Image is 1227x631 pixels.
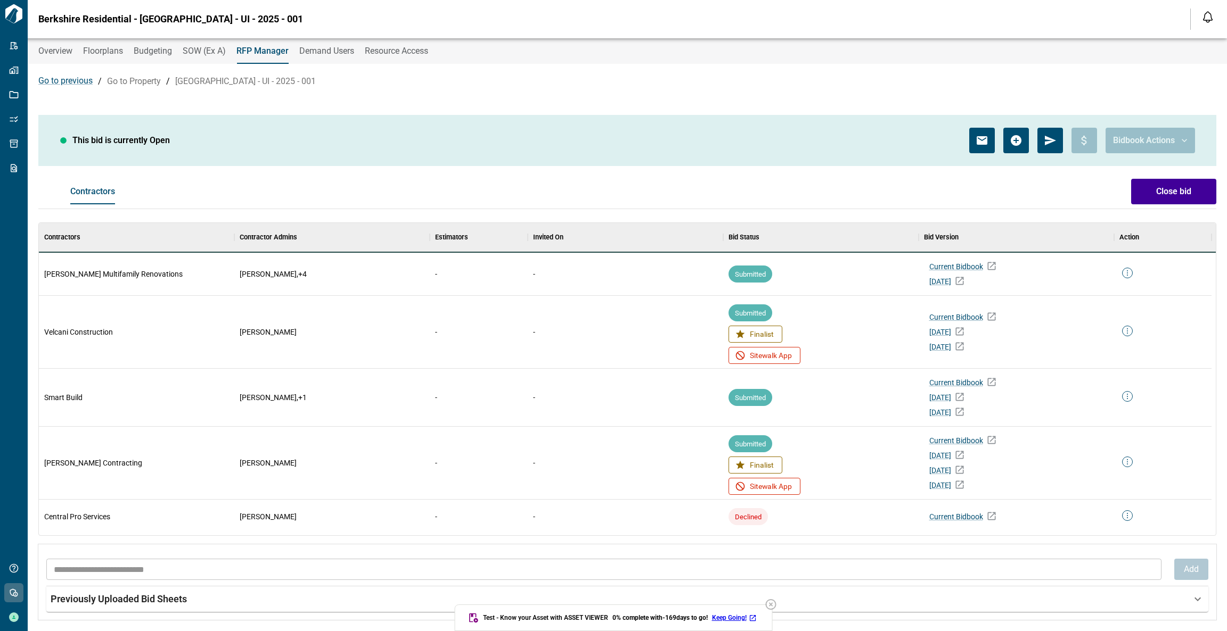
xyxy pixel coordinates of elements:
span: RFP Manager [236,46,289,56]
div: base tabs [60,179,115,204]
a: [DATE] [929,408,964,417]
img: open bid version [987,512,996,520]
button: Bidbook Actions [1106,128,1195,153]
div: base tabs [28,38,1227,64]
span: Submitted [729,394,772,401]
span: - [435,327,437,337]
span: Bidbook Actions [1113,135,1175,146]
span: Demand Users [299,46,354,56]
span: Overview [38,46,72,56]
a: [GEOGRAPHIC_DATA] - UI - 2025 - 001 [175,76,316,86]
a: [DATE] [929,277,964,286]
a: [DATE] [929,466,964,475]
button: more [1119,454,1138,472]
a: Current Bidbook [929,262,996,271]
span: Send for Billing [1071,128,1097,153]
a: Keep Going! [712,613,759,622]
div: Contractor Admins [240,222,297,252]
button: Open notification feed [1199,9,1216,26]
span: - [533,327,535,337]
p: Add [1184,563,1199,576]
span: Add Contractors [1003,128,1029,153]
img: open bid version [955,393,964,401]
img: open bid version [987,436,996,444]
div: Previously Uploaded Bid Sheets [46,586,1208,612]
span: Armando Velcani [240,327,297,337]
button: more [1119,265,1138,283]
img: open bid version [987,312,996,321]
span: Declined [729,513,768,520]
div: Bid Version [919,222,1114,252]
span: - [435,269,437,279]
div: Action [1114,222,1212,252]
div: Bid Status [729,222,759,252]
span: Go to previous [38,76,93,86]
span: - [533,511,535,522]
img: open bid version [987,378,996,386]
span: Brent King [240,458,297,468]
a: Current Bidbook [929,512,996,521]
span: - [533,392,535,403]
a: [DATE] [929,328,964,336]
img: open bid version [987,262,996,270]
button: Close bid [1131,179,1216,204]
span: - [533,269,535,279]
span: 0 % complete with -169 days to go! [612,613,708,622]
button: more [1119,323,1138,341]
span: Submitted [729,310,772,317]
img: open bid version [955,451,964,459]
a: [DATE] [929,343,964,351]
span: [PERSON_NAME] Multifamily Renovations [44,269,183,279]
div: Contractor Admins [234,222,430,252]
div: Estimators [435,222,468,252]
a: [DATE] [929,451,964,460]
span: Email Template [969,128,995,153]
span: Submitted [729,441,772,447]
div: Contractors [44,222,80,252]
span: Floorplans [83,46,123,56]
span: Test - Know your Asset with ASSET VIEWER [483,613,608,622]
div: Bid Status [723,222,919,252]
img: open bid version [955,327,964,336]
span: Close bid [1156,186,1191,197]
button: Add [1174,559,1208,580]
span: Velcani Construction [44,327,113,337]
a: Current Bidbook [929,436,996,445]
img: open bid version [955,408,964,416]
span: Edward Sarkisyan,Smart Build Estimating [240,392,307,403]
span: - [533,458,535,468]
span: Submitted [729,271,772,278]
a: [DATE] [929,481,964,489]
span: - [435,458,437,468]
span: Central Pro Services [44,511,110,522]
span: Budgeting [134,46,172,56]
div: Invited On [533,222,563,252]
span: SOW (Ex A) [183,46,226,56]
span: Berkshire Residential - [GEOGRAPHIC_DATA] - UI - 2025 - 001 [38,14,303,24]
span: Chris Petty Jr.,Michael Rohling,Andrew Chansley,Alexus Fulton,J.T. Houston [240,269,307,279]
a: [DATE] [929,393,964,402]
span: Smart Build [44,392,83,403]
span: Previously Uploaded Bid Sheets [51,594,187,604]
div: Bid Version [924,222,959,252]
img: open bid version [955,342,964,351]
div: / / [38,70,1216,92]
div: Invited On [528,222,723,252]
span: - [435,511,437,522]
span: Contractors [70,186,115,197]
span: - [435,392,437,403]
button: more [1119,388,1138,406]
span: Guillermo Vazquez [240,511,297,522]
span: This bid is currently Open [72,135,170,146]
span: Send for Revision [1037,128,1063,153]
img: open bid version [955,480,964,489]
a: Current Bidbook [929,313,996,321]
img: open bid version [955,277,964,285]
div: Action [1119,222,1139,252]
img: open bid version [955,466,964,474]
a: Go to Property [107,76,161,86]
span: [PERSON_NAME] Contracting [44,458,142,468]
span: Resource Access [365,46,428,56]
button: more [1119,508,1138,526]
a: Current Bidbook [929,378,996,387]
